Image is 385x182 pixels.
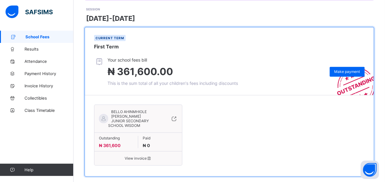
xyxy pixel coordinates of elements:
span: Invoice History [25,83,74,88]
span: Attendance [25,59,74,64]
span: Current term [96,36,124,40]
span: Outstanding [99,136,133,140]
img: safsims [6,6,53,18]
span: BELLO AHINMHIOLE [PERSON_NAME] [111,109,162,119]
span: Help [25,167,73,172]
span: Results [25,47,74,51]
span: ₦ 361,600.00 [108,66,173,78]
span: Payment History [25,71,74,76]
span: [DATE]-[DATE] [86,14,135,22]
span: JUNIOR SECONDARY SCHOOL WISDOM [108,119,149,128]
img: outstanding-stamp.3c148f88c3ebafa6da95868fa43343a1.svg [329,60,374,95]
button: Open asap [360,161,379,179]
span: Paid [143,136,177,140]
span: First Term [94,44,119,50]
span: SESSION [86,7,100,11]
span: School Fees [25,34,74,39]
span: ₦ 361,600 [99,143,121,148]
span: Make payment [334,69,360,74]
span: This is the sum total of all your children's fees including discounts [108,81,238,86]
span: Your school fees bill [108,57,238,63]
span: ₦ 0 [143,143,150,148]
span: Class Timetable [25,108,74,113]
span: View invoice [99,156,177,161]
span: Collectibles [25,96,74,100]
